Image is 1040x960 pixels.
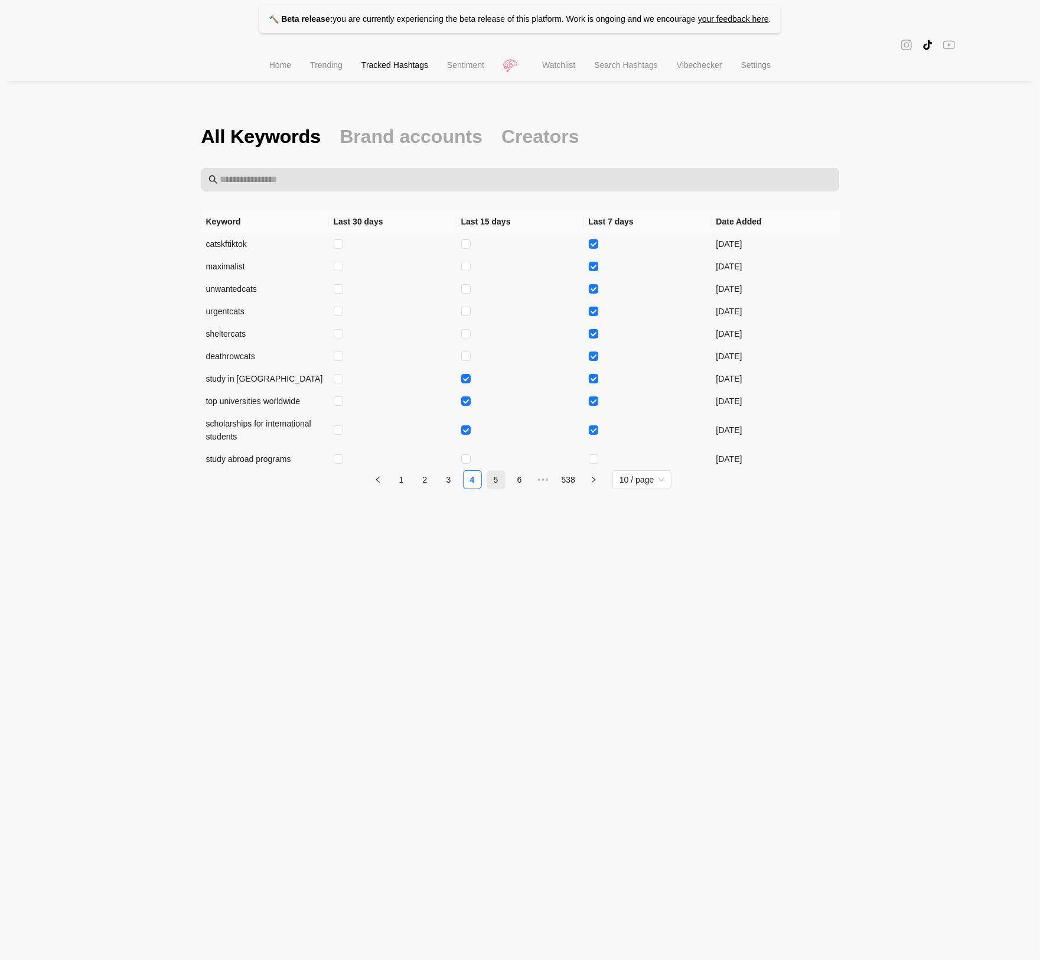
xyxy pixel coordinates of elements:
td: [DATE] [712,412,839,448]
a: 538 [558,471,579,489]
span: search [208,175,218,184]
li: 2 [416,470,435,489]
li: Previous Page [369,470,387,489]
td: deathrowcats [201,345,329,367]
td: scholarships for international students [201,412,329,448]
li: 5 [487,470,506,489]
th: Last 15 days [457,210,584,233]
li: Next 5 Pages [534,470,553,489]
td: [DATE] [712,367,839,390]
td: [DATE] [712,278,839,300]
span: youtube [943,38,955,51]
span: Creators [501,124,579,149]
span: Sentiment [447,60,484,70]
li: 3 [439,470,458,489]
th: Last 30 days [329,210,457,233]
th: Date Added [712,210,839,233]
td: study in [GEOGRAPHIC_DATA] [201,367,329,390]
a: 1 [393,471,410,489]
span: instagram [901,38,912,51]
li: 538 [558,470,579,489]
span: Tracked Hashtags [361,60,428,70]
a: 2 [416,471,434,489]
a: 6 [511,471,529,489]
td: [DATE] [712,345,839,367]
span: Trending [310,60,343,70]
span: Settings [741,60,771,70]
span: ••• [534,470,553,489]
span: Search Hashtags [594,60,657,70]
button: right [584,470,603,489]
span: right [590,476,597,483]
span: left [374,476,382,483]
a: your feedback here [698,14,769,24]
span: Brand accounts [340,124,482,149]
a: 3 [440,471,458,489]
a: 4 [464,471,481,489]
li: Next Page [584,470,603,489]
th: Last 7 days [584,210,712,233]
td: [DATE] [712,390,839,412]
li: 6 [510,470,529,489]
td: [DATE] [712,233,839,255]
td: [DATE] [712,448,839,470]
span: Vibechecker [677,60,722,70]
td: catskftiktok [201,233,329,255]
li: 1 [392,470,411,489]
td: maximalist [201,255,329,278]
strong: 🔨 Beta release: [269,14,332,24]
p: you are currently experiencing the beta release of this platform. Work is ongoing and we encourage . [259,5,780,33]
span: Home [269,60,291,70]
td: top universities worldwide [201,390,329,412]
button: left [369,470,387,489]
span: All Keywords [201,124,321,149]
td: [DATE] [712,255,839,278]
td: study abroad programs [201,448,329,470]
td: urgentcats [201,300,329,323]
span: 10 / page [620,471,664,489]
li: 4 [463,470,482,489]
td: sheltercats [201,323,329,345]
div: Page Size [612,470,671,489]
td: unwantedcats [201,278,329,300]
span: Watchlist [542,60,575,70]
a: 5 [487,471,505,489]
td: [DATE] [712,300,839,323]
td: [DATE] [712,323,839,345]
th: Keyword [201,210,329,233]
